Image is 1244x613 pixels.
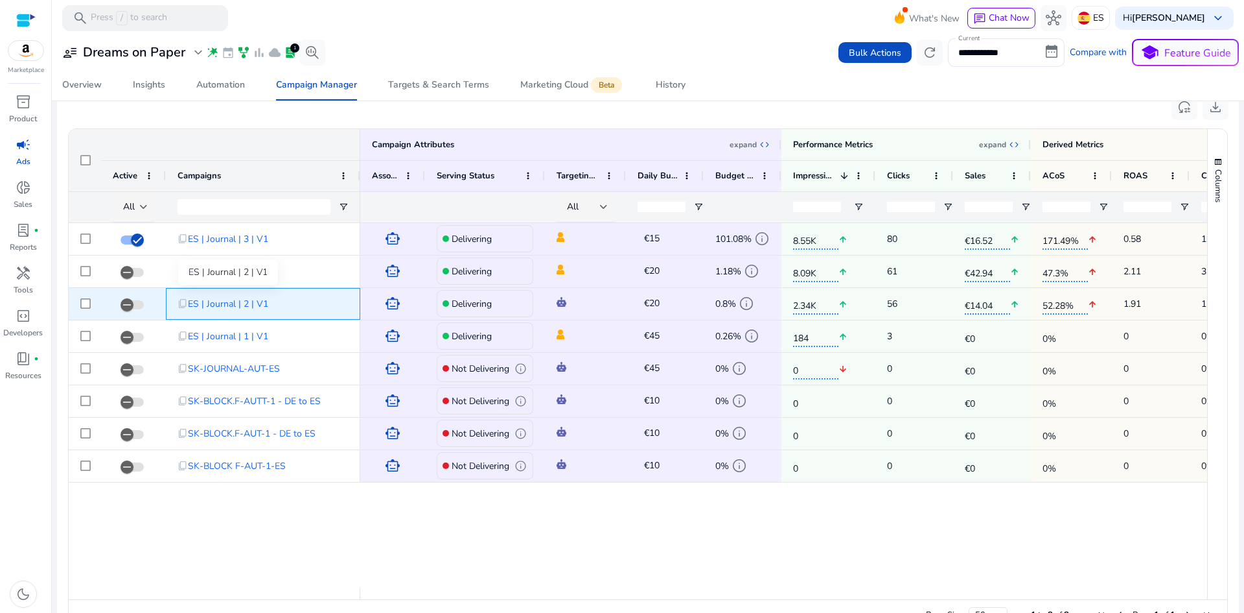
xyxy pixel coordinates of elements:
[1041,5,1066,31] button: hub
[965,228,1010,250] span: €16.52
[849,46,901,60] span: Bulk Actions
[188,323,268,350] span: ES | Journal | 1 | V1
[10,241,37,253] p: Reports
[1088,291,1097,318] mat-icon: arrow_upward
[520,80,625,90] div: Marketing Cloud
[689,326,706,346] mat-icon: edit
[887,170,910,182] span: Clicks
[1208,99,1223,115] span: download
[452,258,492,285] p: Delivering
[909,7,960,30] span: What's New
[1123,14,1205,23] p: Hi
[989,12,1030,24] span: Chat Now
[452,420,509,447] p: Not Delivering
[1042,391,1088,411] span: 0%
[689,359,706,378] mat-icon: edit
[116,11,128,25] span: /
[644,297,660,309] span: €20
[385,426,400,441] span: smart_toy
[1088,226,1097,253] mat-icon: arrow_upward
[73,10,88,26] span: search
[793,228,838,250] span: 8.55K
[188,291,268,317] span: ES | Journal | 2 | V1
[1042,170,1065,182] span: ACoS
[91,11,167,25] p: Press to search
[190,45,206,60] span: expand_more
[1010,226,1019,253] mat-icon: arrow_upward
[1201,291,1227,317] p: 1.79%
[1201,226,1227,252] p: 1.25%
[452,388,509,415] p: Not Delivering
[5,370,41,381] p: Resources
[385,296,400,311] span: smart_toy
[388,80,489,90] div: Targets & Search Terms
[838,226,847,253] mat-icon: arrow_upward
[1132,39,1239,66] button: schoolFeature Guide
[206,46,219,59] span: wand_stars
[793,423,838,444] span: 0
[385,393,400,409] span: smart_toy
[3,327,43,339] p: Developers
[83,45,185,60] h3: Dreams on Paper
[1123,388,1129,415] p: 0
[178,234,188,244] span: content_copy
[276,80,357,90] div: Campaign Manager
[715,258,741,285] span: 1.18%
[178,461,188,471] span: content_copy
[237,46,250,59] span: family_history
[188,420,316,447] span: SK-BLOCK.F-AUT-1 - DE to ES
[385,263,400,279] span: smart_toy
[514,460,527,472] span: info
[1201,420,1215,447] p: 0%
[965,455,1010,476] span: €0
[16,180,31,195] span: donut_small
[34,228,39,233] span: fiber_manual_record
[793,170,835,182] span: Impressions
[744,328,759,344] span: info
[14,284,33,296] p: Tools
[1123,420,1129,447] p: 0
[178,363,188,374] span: content_copy
[793,293,838,315] span: 2.34K
[1177,99,1192,115] span: reset_settings
[178,298,188,309] span: content_copy
[644,459,660,472] span: €10
[1042,326,1088,346] span: 0%
[567,200,579,213] span: All
[514,395,527,407] span: info
[793,455,838,476] span: 0
[372,170,399,182] span: Associated Rules
[715,170,755,182] span: Budget Used
[284,46,297,59] span: lab_profile
[452,291,492,317] p: Delivering
[1123,170,1147,182] span: ROAS
[838,356,847,383] mat-icon: arrow_downward
[689,294,706,313] mat-icon: edit
[754,231,770,246] span: info
[178,266,188,276] span: content_copy
[62,45,78,60] span: user_attributes
[715,323,741,350] span: 0.26%
[1212,169,1224,202] span: Columns
[965,326,1010,346] span: €0
[452,323,492,350] p: Delivering
[689,391,706,411] mat-icon: edit
[689,456,706,475] mat-icon: edit
[1201,258,1227,285] p: 3.28%
[793,139,873,150] div: Performance Metrics
[1201,388,1215,415] p: 0%
[1123,355,1129,382] p: 0
[385,231,400,246] span: smart_toy
[290,43,299,53] div: 1
[34,356,39,361] span: fiber_manual_record
[1132,12,1205,24] b: [PERSON_NAME]
[16,94,31,110] span: inventory_2
[299,40,325,66] button: search_insights
[731,458,747,474] span: info
[967,8,1035,29] button: chatChat Now
[965,260,1010,282] span: €42.94
[62,80,102,90] div: Overview
[188,226,268,252] span: ES | Journal | 3 | V1
[452,453,509,479] p: Not Delivering
[730,139,757,150] p: expand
